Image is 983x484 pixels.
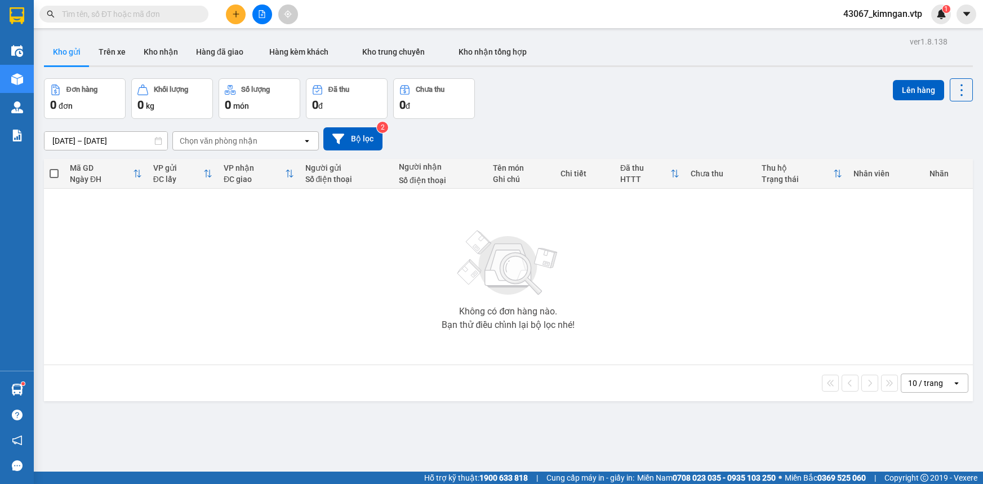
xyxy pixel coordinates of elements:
[180,135,257,146] div: Chọn văn phòng nhận
[258,10,266,18] span: file-add
[459,307,557,316] div: Không có đơn hàng nào.
[11,45,23,57] img: warehouse-icon
[399,162,482,171] div: Người nhận
[44,78,126,119] button: Đơn hàng0đơn
[135,38,187,65] button: Kho nhận
[493,163,549,172] div: Tên món
[12,435,23,446] span: notification
[224,163,284,172] div: VP nhận
[362,47,425,56] span: Kho trung chuyển
[11,384,23,396] img: warehouse-icon
[306,78,388,119] button: Đã thu0đ
[312,98,318,112] span: 0
[673,473,776,482] strong: 0708 023 035 - 0935 103 250
[137,98,144,112] span: 0
[459,47,527,56] span: Kho nhận tổng hợp
[615,159,685,189] th: Toggle SortBy
[399,98,406,112] span: 0
[910,35,948,48] div: ver 1.8.138
[11,73,23,85] img: warehouse-icon
[328,86,349,94] div: Đã thu
[691,169,750,178] div: Chưa thu
[241,86,270,94] div: Số lượng
[225,98,231,112] span: 0
[252,5,272,24] button: file-add
[11,130,23,141] img: solution-icon
[762,163,834,172] div: Thu hộ
[637,472,776,484] span: Miền Nam
[153,163,203,172] div: VP gửi
[424,472,528,484] span: Hỗ trợ kỹ thuật:
[66,86,97,94] div: Đơn hàng
[269,47,328,56] span: Hàng kèm khách
[50,98,56,112] span: 0
[148,159,218,189] th: Toggle SortBy
[219,78,300,119] button: Số lượng0món
[442,321,575,330] div: Bạn thử điều chỉnh lại bộ lọc nhé!
[929,169,967,178] div: Nhãn
[546,472,634,484] span: Cung cấp máy in - giấy in:
[70,175,133,184] div: Ngày ĐH
[452,224,564,303] img: svg+xml;base64,PHN2ZyBjbGFzcz0ibGlzdC1wbHVnX19zdmciIHhtbG5zPSJodHRwOi8vd3d3LnczLm9yZy8yMDAwL3N2Zy...
[154,86,188,94] div: Khối lượng
[62,8,195,20] input: Tìm tên, số ĐT hoặc mã đơn
[785,472,866,484] span: Miền Bắc
[756,159,848,189] th: Toggle SortBy
[936,9,946,19] img: icon-new-feature
[59,101,73,110] span: đơn
[620,175,670,184] div: HTTT
[779,476,782,480] span: ⚪️
[45,132,167,150] input: Select a date range.
[146,101,154,110] span: kg
[406,101,410,110] span: đ
[323,127,382,150] button: Bộ lọc
[218,159,299,189] th: Toggle SortBy
[284,10,292,18] span: aim
[561,169,609,178] div: Chi tiết
[305,175,388,184] div: Số điện thoại
[305,163,388,172] div: Người gửi
[12,410,23,420] span: question-circle
[920,474,928,482] span: copyright
[952,379,961,388] svg: open
[893,80,944,100] button: Lên hàng
[874,472,876,484] span: |
[377,122,388,133] sup: 2
[21,382,25,385] sup: 1
[620,163,670,172] div: Đã thu
[233,101,249,110] span: món
[187,38,252,65] button: Hàng đã giao
[64,159,148,189] th: Toggle SortBy
[399,176,482,185] div: Số điện thoại
[153,175,203,184] div: ĐC lấy
[393,78,475,119] button: Chưa thu0đ
[90,38,135,65] button: Trên xe
[942,5,950,13] sup: 1
[479,473,528,482] strong: 1900 633 818
[817,473,866,482] strong: 0369 525 060
[278,5,298,24] button: aim
[226,5,246,24] button: plus
[493,175,549,184] div: Ghi chú
[232,10,240,18] span: plus
[957,5,976,24] button: caret-down
[224,175,284,184] div: ĐC giao
[853,169,918,178] div: Nhân viên
[834,7,931,21] span: 43067_kimngan.vtp
[44,38,90,65] button: Kho gửi
[416,86,444,94] div: Chưa thu
[962,9,972,19] span: caret-down
[303,136,312,145] svg: open
[47,10,55,18] span: search
[10,7,24,24] img: logo-vxr
[131,78,213,119] button: Khối lượng0kg
[318,101,323,110] span: đ
[536,472,538,484] span: |
[762,175,834,184] div: Trạng thái
[908,378,943,389] div: 10 / trang
[11,101,23,113] img: warehouse-icon
[12,460,23,471] span: message
[944,5,948,13] span: 1
[70,163,133,172] div: Mã GD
